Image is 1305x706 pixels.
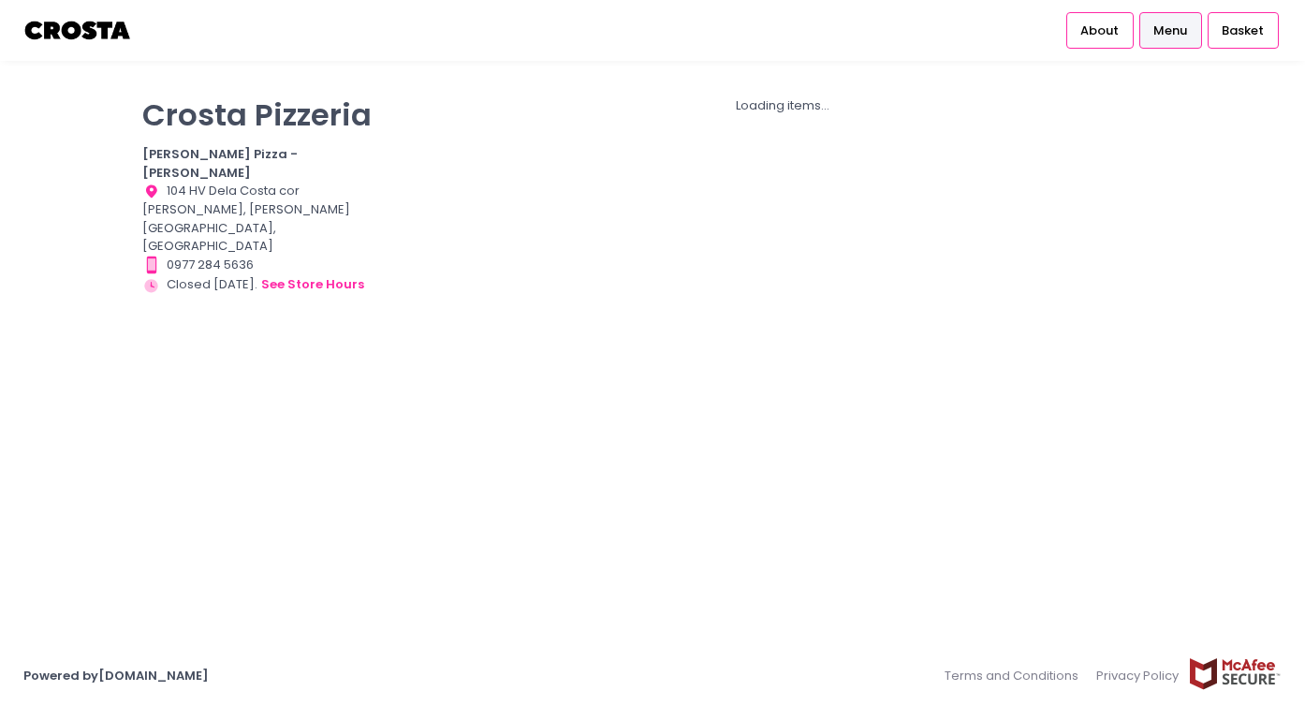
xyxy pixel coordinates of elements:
button: see store hours [260,274,365,295]
a: About [1066,12,1134,48]
a: Powered by[DOMAIN_NAME] [23,667,209,684]
p: Crosta Pizzeria [142,96,380,133]
img: logo [23,14,133,47]
b: [PERSON_NAME] Pizza - [PERSON_NAME] [142,145,298,182]
div: Closed [DATE]. [142,274,380,295]
div: Loading items... [403,96,1163,115]
div: 104 HV Dela Costa cor [PERSON_NAME], [PERSON_NAME][GEOGRAPHIC_DATA], [GEOGRAPHIC_DATA] [142,182,380,256]
span: About [1080,22,1119,40]
a: Privacy Policy [1088,657,1189,694]
img: mcafee-secure [1188,657,1282,690]
a: Terms and Conditions [945,657,1088,694]
div: 0977 284 5636 [142,256,380,274]
span: Basket [1222,22,1264,40]
a: Menu [1139,12,1202,48]
span: Menu [1153,22,1187,40]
